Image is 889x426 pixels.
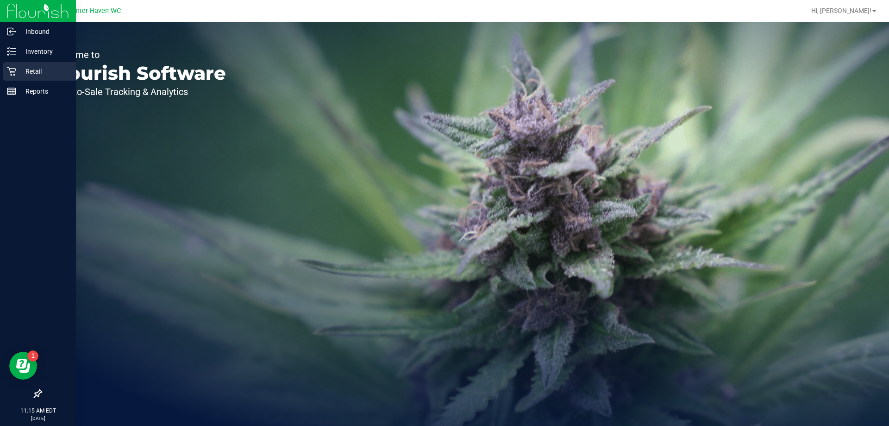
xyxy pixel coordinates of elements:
[4,415,72,422] p: [DATE]
[7,87,16,96] inline-svg: Reports
[16,46,72,57] p: Inventory
[50,87,226,96] p: Seed-to-Sale Tracking & Analytics
[7,27,16,36] inline-svg: Inbound
[7,47,16,56] inline-svg: Inventory
[9,352,37,380] iframe: Resource center
[4,407,72,415] p: 11:15 AM EDT
[16,26,72,37] p: Inbound
[16,66,72,77] p: Retail
[811,7,871,14] span: Hi, [PERSON_NAME]!
[16,86,72,97] p: Reports
[27,350,38,362] iframe: Resource center unread badge
[50,64,226,83] p: Flourish Software
[50,50,226,59] p: Welcome to
[68,7,121,15] span: Winter Haven WC
[7,67,16,76] inline-svg: Retail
